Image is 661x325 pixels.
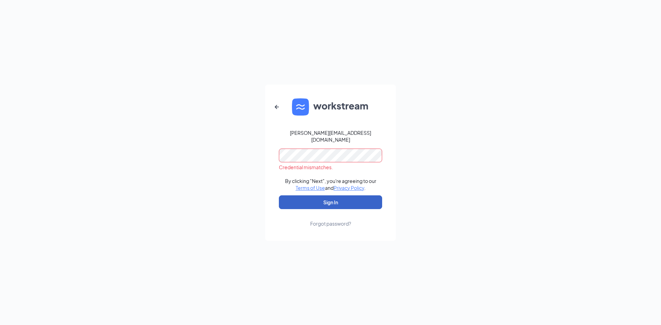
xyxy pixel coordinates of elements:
[296,185,325,191] a: Terms of Use
[269,99,285,115] button: ArrowLeftNew
[279,195,382,209] button: Sign In
[279,129,382,143] div: [PERSON_NAME][EMAIL_ADDRESS][DOMAIN_NAME]
[292,98,369,116] img: WS logo and Workstream text
[310,220,351,227] div: Forgot password?
[285,177,376,191] div: By clicking "Next", you're agreeing to our and .
[273,103,281,111] svg: ArrowLeftNew
[334,185,364,191] a: Privacy Policy
[279,164,382,171] div: Credential mismatches.
[310,209,351,227] a: Forgot password?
